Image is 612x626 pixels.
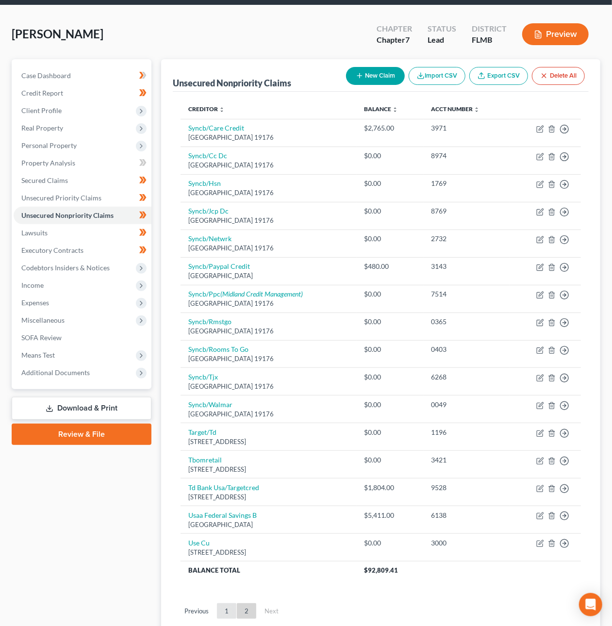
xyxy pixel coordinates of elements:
div: $480.00 [364,262,416,271]
div: $0.00 [364,428,416,437]
span: SOFA Review [21,333,62,342]
div: 1196 [431,428,502,437]
div: $0.00 [364,345,416,354]
div: [GEOGRAPHIC_DATA] 19176 [188,216,348,225]
span: Executory Contracts [21,246,83,254]
div: $0.00 [364,538,416,548]
div: 9528 [431,483,502,493]
th: Balance Total [181,561,356,579]
div: 2732 [431,234,502,244]
button: New Claim [346,67,405,85]
div: [GEOGRAPHIC_DATA] 19176 [188,133,348,142]
a: Syncb/Paypal Credit [188,262,250,270]
div: $0.00 [364,400,416,410]
div: [GEOGRAPHIC_DATA] [188,271,348,280]
span: Unsecured Priority Claims [21,194,101,202]
span: Means Test [21,351,55,359]
span: Credit Report [21,89,63,97]
div: [STREET_ADDRESS] [188,493,348,502]
div: [GEOGRAPHIC_DATA] 19176 [188,299,348,308]
a: Syncb/Rmstgo [188,317,232,326]
div: Unsecured Nonpriority Claims [173,77,291,89]
button: Preview [522,23,589,45]
a: Executory Contracts [14,242,151,259]
a: Syncb/Netwrk [188,234,232,243]
span: [PERSON_NAME] [12,27,103,41]
div: 3421 [431,455,502,465]
div: $0.00 [364,455,416,465]
a: Target/Td [188,428,216,436]
div: Open Intercom Messenger [579,593,602,616]
div: Status [428,23,456,34]
i: unfold_more [219,107,225,113]
div: 3000 [431,538,502,548]
div: Lead [428,34,456,46]
div: 1769 [431,179,502,188]
a: Syncb/Tjx [188,373,218,381]
div: $5,411.00 [364,511,416,520]
a: Syncb/Walmar [188,400,232,409]
a: Td Bank Usa/Targetcred [188,483,259,492]
i: (Midland Credit Management) [220,290,303,298]
a: Credit Report [14,84,151,102]
div: 0403 [431,345,502,354]
span: Client Profile [21,106,62,115]
div: 8974 [431,151,502,161]
a: 2 [237,603,256,619]
div: 6268 [431,372,502,382]
a: Balance unfold_more [364,105,398,113]
span: Income [21,281,44,289]
span: Property Analysis [21,159,75,167]
a: Tbomretail [188,456,222,464]
div: [GEOGRAPHIC_DATA] 19176 [188,354,348,363]
div: $0.00 [364,151,416,161]
span: Secured Claims [21,176,68,184]
div: $0.00 [364,372,416,382]
div: [GEOGRAPHIC_DATA] 19176 [188,161,348,170]
div: $0.00 [364,179,416,188]
div: 0049 [431,400,502,410]
i: unfold_more [474,107,480,113]
span: 7 [405,35,410,44]
a: Syncb/Cc Dc [188,151,227,160]
a: SOFA Review [14,329,151,346]
div: 8769 [431,206,502,216]
span: Real Property [21,124,63,132]
div: [GEOGRAPHIC_DATA] 19176 [188,410,348,419]
span: Additional Documents [21,368,90,377]
a: Review & File [12,424,151,445]
div: 3971 [431,123,502,133]
span: Codebtors Insiders & Notices [21,264,110,272]
i: unfold_more [393,107,398,113]
a: Usaa Federal Savings B [188,511,257,519]
div: Chapter [377,34,412,46]
a: Syncb/Care Credit [188,124,244,132]
span: Miscellaneous [21,316,65,324]
a: Export CSV [469,67,528,85]
div: [GEOGRAPHIC_DATA] 19176 [188,382,348,391]
a: Property Analysis [14,154,151,172]
a: Creditor unfold_more [188,105,225,113]
div: FLMB [472,34,507,46]
div: $0.00 [364,234,416,244]
div: $0.00 [364,317,416,327]
div: 3143 [431,262,502,271]
div: $0.00 [364,289,416,299]
div: $1,804.00 [364,483,416,493]
button: Import CSV [409,67,465,85]
a: Unsecured Nonpriority Claims [14,207,151,224]
a: Download & Print [12,397,151,420]
div: 7514 [431,289,502,299]
div: 0365 [431,317,502,327]
div: [STREET_ADDRESS] [188,548,348,557]
a: Unsecured Priority Claims [14,189,151,207]
a: Use Cu [188,539,210,547]
a: 1 [217,603,236,619]
button: Delete All [532,67,585,85]
a: Lawsuits [14,224,151,242]
span: Case Dashboard [21,71,71,80]
a: Case Dashboard [14,67,151,84]
div: [GEOGRAPHIC_DATA] 19176 [188,188,348,198]
a: Syncb/Rooms To Go [188,345,248,353]
a: Syncb/Hsn [188,179,221,187]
